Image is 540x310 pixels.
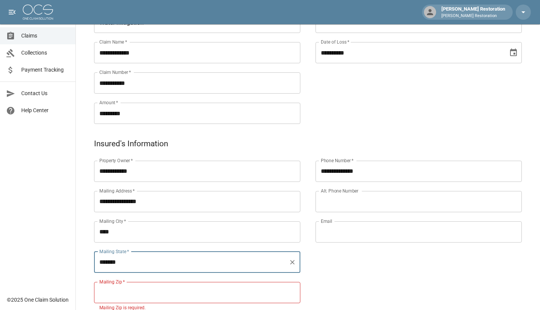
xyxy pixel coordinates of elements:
label: Mailing Address [99,188,135,194]
label: Date of Loss [321,39,349,45]
p: [PERSON_NAME] Restoration [441,13,505,19]
button: open drawer [5,5,20,20]
label: Claim Number [99,69,131,75]
label: Mailing City [99,218,126,224]
label: Property Owner [99,157,133,164]
span: Payment Tracking [21,66,69,74]
div: © 2025 One Claim Solution [7,296,69,304]
div: [PERSON_NAME] Restoration [438,5,508,19]
label: Amount [99,99,118,106]
span: Collections [21,49,69,57]
label: Mailing Zip [99,279,125,285]
label: Email [321,218,332,224]
span: Help Center [21,106,69,114]
img: ocs-logo-white-transparent.png [23,5,53,20]
label: Claim Name [99,39,127,45]
label: Alt. Phone Number [321,188,358,194]
span: Contact Us [21,89,69,97]
label: Phone Number [321,157,353,164]
label: Mailing State [99,248,129,255]
button: Choose date, selected date is Sep 2, 2025 [506,45,521,60]
span: Claims [21,32,69,40]
button: Clear [287,257,298,268]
